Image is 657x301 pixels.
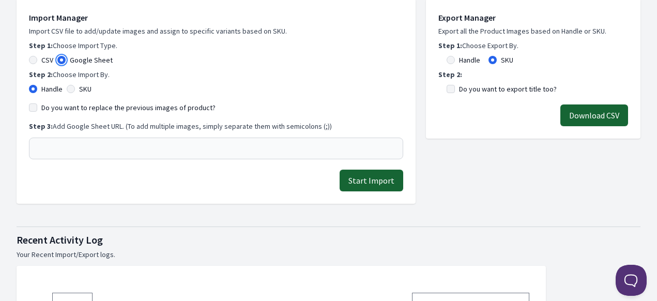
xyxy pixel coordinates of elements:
p: Import CSV file to add/update images and assign to specific variants based on SKU. [29,26,403,36]
label: SKU [79,84,91,94]
p: Choose Export By. [438,40,628,51]
b: Step 2: [438,70,462,79]
b: Step 1: [438,41,462,50]
label: Google Sheet [70,55,113,65]
b: Step 3: [29,122,53,131]
label: CSV [41,55,53,65]
label: SKU [501,55,513,65]
p: Choose Import By. [29,69,403,80]
h1: Recent Activity Log [17,233,640,247]
button: Download CSV [560,104,628,126]
b: Step 1: [29,41,53,50]
label: Do you want to export title too? [459,84,557,94]
iframe: Toggle Customer Support [616,265,647,296]
label: Do you want to replace the previous images of product? [41,102,216,113]
h1: Export Manager [438,11,628,24]
p: Your Recent Import/Export logs. [17,249,640,260]
b: Step 2: [29,70,53,79]
p: Choose Import Type. [29,40,403,51]
p: Export all the Product Images based on Handle or SKU. [438,26,628,36]
button: Start Import [340,170,403,191]
p: Add Google Sheet URL. (To add multiple images, simply separate them with semicolons (;)) [29,121,403,131]
label: Handle [459,55,480,65]
h1: Import Manager [29,11,403,24]
label: Handle [41,84,63,94]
